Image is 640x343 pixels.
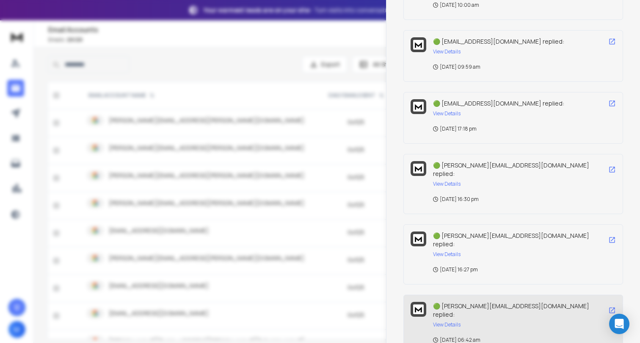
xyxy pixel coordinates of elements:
p: [DATE] 17:18 pm [433,125,477,132]
p: [DATE] 09:59 am [433,64,480,70]
img: logo [413,234,424,244]
img: logo [413,164,424,173]
button: View Details [433,321,461,328]
p: [DATE] 10:00 am [433,2,479,8]
span: 🟢 [PERSON_NAME][EMAIL_ADDRESS][DOMAIN_NAME] replied: [433,231,589,248]
span: 🟢 [PERSON_NAME][EMAIL_ADDRESS][DOMAIN_NAME] replied: [433,161,589,178]
img: logo [413,304,424,314]
button: View Details [433,48,461,55]
p: [DATE] 16:30 pm [433,196,479,203]
button: View Details [433,181,461,187]
span: 🟢 [EMAIL_ADDRESS][DOMAIN_NAME] replied: [433,99,564,107]
button: View Details [433,251,461,258]
div: Open Intercom Messenger [609,314,629,334]
img: logo [413,102,424,112]
span: 🟢 [EMAIL_ADDRESS][DOMAIN_NAME] replied: [433,37,564,45]
p: [DATE] 16:27 pm [433,266,478,273]
span: 🟢 [PERSON_NAME][EMAIL_ADDRESS][DOMAIN_NAME] replied: [433,302,589,318]
img: logo [413,40,424,50]
button: View Details [433,110,461,117]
